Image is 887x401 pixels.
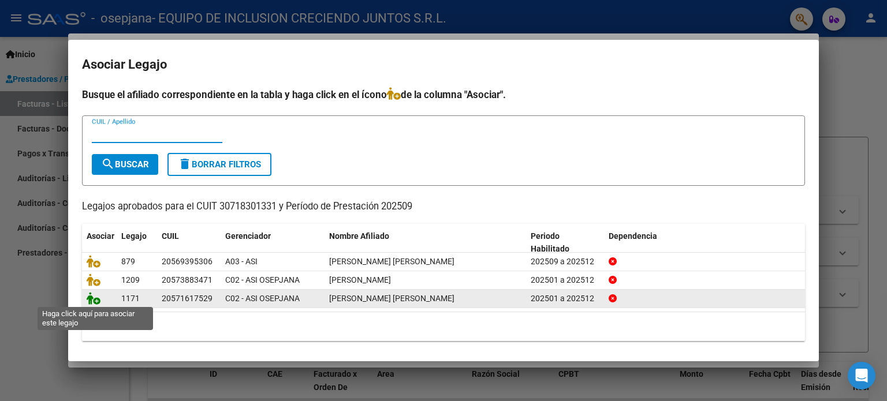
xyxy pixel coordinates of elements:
[531,273,599,287] div: 202501 a 202512
[526,224,604,262] datatable-header-cell: Periodo Habilitado
[604,224,806,262] datatable-header-cell: Dependencia
[162,273,213,287] div: 20573883471
[87,231,114,241] span: Asociar
[162,231,179,241] span: CUIL
[82,54,805,76] h2: Asociar Legajo
[178,157,192,171] mat-icon: delete
[609,231,657,241] span: Dependencia
[92,154,158,175] button: Buscar
[329,231,389,241] span: Nombre Afiliado
[225,294,300,303] span: C02 - ASI OSEPJANA
[162,292,213,305] div: 20571617529
[531,231,569,254] span: Periodo Habilitado
[848,362,875,389] div: Open Intercom Messenger
[225,275,300,284] span: C02 - ASI OSEPJANA
[101,157,115,171] mat-icon: search
[82,312,805,341] div: 3 registros
[157,224,221,262] datatable-header-cell: CUIL
[82,87,805,102] h4: Busque el afiliado correspondiente en la tabla y haga click en el ícono de la columna "Asociar".
[121,231,147,241] span: Legajo
[167,153,271,176] button: Borrar Filtros
[329,257,454,266] span: MORAZAN TINEO MAXIMO ALEJANDRO
[117,224,157,262] datatable-header-cell: Legajo
[82,224,117,262] datatable-header-cell: Asociar
[101,159,149,170] span: Buscar
[178,159,261,170] span: Borrar Filtros
[82,200,805,214] p: Legajos aprobados para el CUIT 30718301331 y Período de Prestación 202509
[162,255,213,268] div: 20569395306
[329,294,454,303] span: RODRIGUEZ LUAN ROMAN
[221,224,325,262] datatable-header-cell: Gerenciador
[325,224,526,262] datatable-header-cell: Nombre Afiliado
[121,294,140,303] span: 1171
[531,292,599,305] div: 202501 a 202512
[225,257,258,266] span: A03 - ASI
[121,257,135,266] span: 879
[225,231,271,241] span: Gerenciador
[121,275,140,284] span: 1209
[329,275,391,284] span: GONZALEZ JUAN MANUEL
[531,255,599,268] div: 202509 a 202512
